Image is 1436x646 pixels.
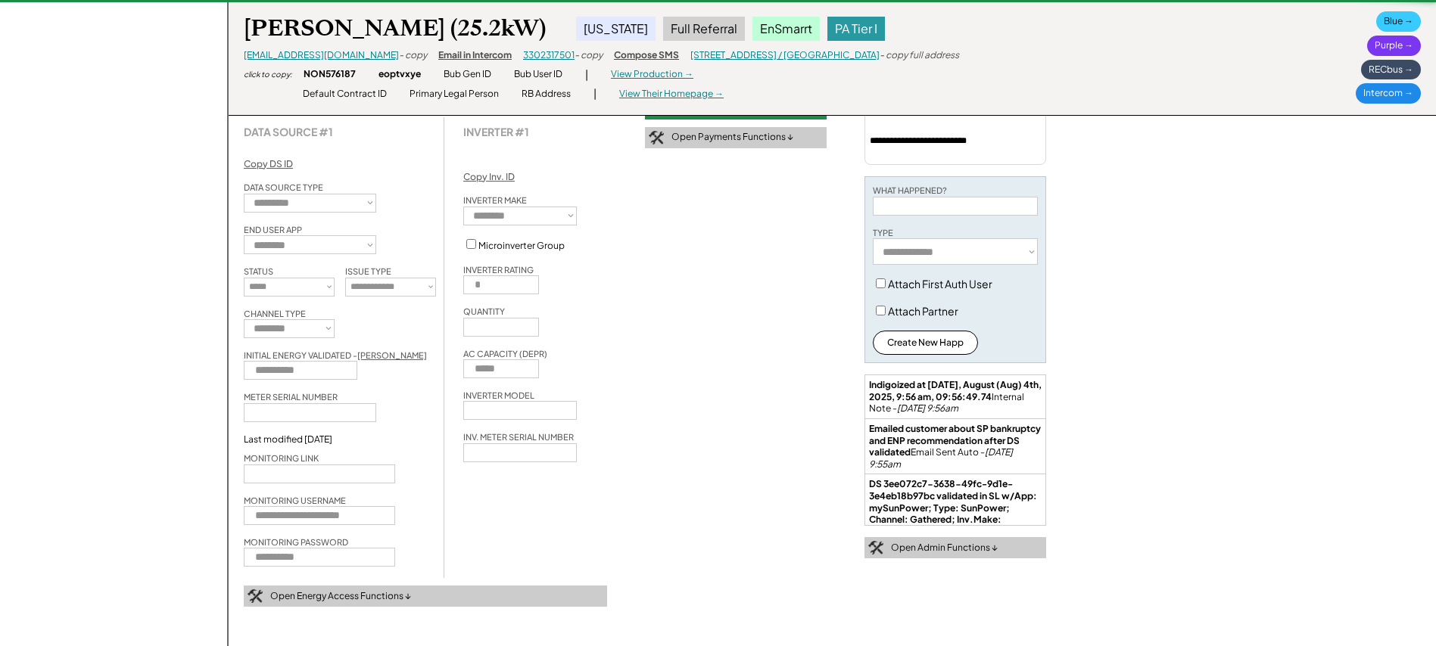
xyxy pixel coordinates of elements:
[891,542,998,554] div: Open Admin Functions ↓
[378,68,421,81] div: eoptvxye
[663,17,745,41] div: Full Referral
[463,171,515,184] div: Copy Inv. ID
[1361,60,1421,80] div: RECbus →
[576,17,656,41] div: [US_STATE]
[593,86,597,101] div: |
[463,431,574,443] div: INV. METER SERIAL NUMBER
[478,240,565,251] label: Microinverter Group
[523,49,575,61] a: 3302317501
[244,69,292,79] div: click to copy:
[244,433,332,446] div: Last modified [DATE]
[244,125,333,138] strong: DATA SOURCE #1
[244,14,546,43] div: [PERSON_NAME] (25.2kW)
[244,158,293,171] div: Copy DS ID
[244,536,348,548] div: MONITORING PASSWORD
[897,402,958,414] em: [DATE] 9:56am
[399,49,427,62] div: - copy
[248,589,263,603] img: tool-icon.png
[649,131,664,144] img: tool-icon.png
[1356,83,1421,104] div: Intercom →
[463,390,534,401] div: INVERTER MODEL
[514,68,562,81] div: Bub User ID
[752,17,820,41] div: EnSmarrt
[522,88,571,101] div: RB Address
[575,49,603,62] div: - copy
[463,306,505,317] div: QUANTITY
[869,423,1042,458] strong: Emailed customer about SP bankruptcy and ENP recommendation after DS validated
[244,391,338,402] div: METER SERIAL NUMBER
[888,277,992,290] label: Attach First Auth User
[585,67,588,82] div: |
[671,131,793,144] div: Open Payments Functions ↓
[880,49,959,62] div: - copy full address
[873,185,947,196] div: WHAT HAPPENED?
[303,88,387,101] div: Default Contract ID
[463,125,529,138] div: INVERTER #1
[868,541,883,554] img: tool-icon.png
[619,88,724,101] div: View Their Homepage →
[463,348,547,359] div: AC CAPACITY (DEPR)
[244,349,427,361] div: INITIAL ENERGY VALIDATED -
[463,264,534,275] div: INVERTER RATING
[244,224,302,235] div: END USER APP
[244,308,306,319] div: CHANNEL TYPE
[244,49,399,61] a: [EMAIL_ADDRESS][DOMAIN_NAME]
[873,227,893,238] div: TYPE
[1367,36,1421,56] div: Purple →
[244,452,319,464] div: MONITORING LINK
[869,478,1039,536] strong: DS 3ee072c7-3638-49fc-9d1e-3e4eb18b97bc validated in SL w/App: mySunPower; Type: SunPower; Channe...
[690,49,880,61] a: [STREET_ADDRESS] / [GEOGRAPHIC_DATA]
[869,478,1042,537] div: Internal Note -
[873,331,978,355] button: Create New Happ
[827,17,885,41] div: PA Tier I
[869,423,1042,470] div: Email Sent Auto -
[357,350,427,360] u: [PERSON_NAME]
[345,266,391,277] div: ISSUE TYPE
[463,194,527,206] div: INVERTER MAKE
[410,88,499,101] div: Primary Legal Person
[244,495,346,506] div: MONITORING USERNAME
[304,68,356,81] div: NON576187
[869,446,1014,470] em: [DATE] 9:55am
[614,49,679,62] div: Compose SMS
[869,379,1042,415] div: Internal Note -
[888,304,958,318] label: Attach Partner
[869,379,1043,402] strong: Indigoized at [DATE], August (Aug) 4th, 2025, 9:56 am, 09:56:49.74
[270,590,411,603] div: Open Energy Access Functions ↓
[1376,11,1421,32] div: Blue →
[438,49,512,62] div: Email in Intercom
[244,182,323,193] div: DATA SOURCE TYPE
[611,68,693,81] div: View Production →
[244,266,273,277] div: STATUS
[444,68,491,81] div: Bub Gen ID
